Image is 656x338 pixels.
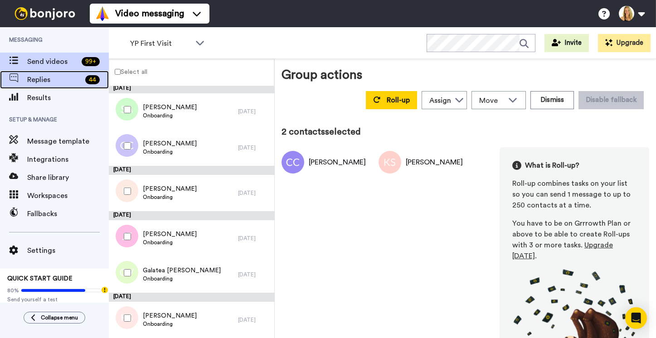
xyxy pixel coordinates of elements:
span: [PERSON_NAME] [143,230,197,239]
span: Onboarding [143,148,197,155]
div: [DATE] [238,189,270,197]
img: Image of Kevin Schulz [379,151,401,174]
span: 80% [7,287,19,294]
span: Replies [27,74,82,85]
div: [PERSON_NAME] [406,157,463,168]
span: [PERSON_NAME] [143,103,197,112]
span: Galatea [PERSON_NAME] [143,266,221,275]
span: Send yourself a test [7,296,102,303]
span: Collapse menu [41,314,78,321]
button: Collapse menu [24,312,85,324]
span: Results [27,92,109,103]
div: [DATE] [238,271,270,278]
div: [DATE] [109,84,274,93]
div: [DATE] [238,316,270,324]
span: Onboarding [143,320,197,328]
span: YP First Visit [130,38,191,49]
label: Select all [109,66,147,77]
div: Assign [429,95,451,106]
span: Settings [27,245,109,256]
div: [DATE] [238,108,270,115]
div: 99 + [82,57,100,66]
button: Roll-up [366,91,417,109]
div: Group actions [282,66,362,87]
span: Workspaces [27,190,109,201]
span: [PERSON_NAME] [143,184,197,193]
div: 44 [85,75,100,84]
span: [PERSON_NAME] [143,311,197,320]
div: You have to be on Grrrowth Plan or above to be able to create Roll-ups with 3 or more tasks. . [512,218,637,261]
div: [DATE] [109,166,274,175]
div: Open Intercom Messenger [625,307,647,329]
img: Image of Carol Ann Carson [282,151,304,174]
span: Move [479,95,504,106]
span: Share library [27,172,109,183]
div: [DATE] [238,144,270,151]
span: Onboarding [143,193,197,201]
span: Video messaging [115,7,184,20]
div: 2 contacts selected [282,126,649,138]
span: Fallbacks [27,208,109,219]
div: Roll-up combines tasks on your list so you can send 1 message to up to 250 contacts at a time. [512,178,637,211]
span: Send videos [27,56,78,67]
button: Upgrade [598,34,651,52]
div: [DATE] [109,293,274,302]
span: Onboarding [143,112,197,119]
span: [PERSON_NAME] [143,139,197,148]
span: What is Roll-up? [525,160,579,171]
div: Tooltip anchor [101,286,109,294]
span: QUICK START GUIDE [7,275,73,282]
span: Onboarding [143,275,221,282]
button: Invite [544,34,589,52]
img: bj-logo-header-white.svg [11,7,79,20]
div: [DATE] [109,211,274,220]
span: Message template [27,136,109,147]
div: [DATE] [238,235,270,242]
div: [PERSON_NAME] [309,157,366,168]
span: Onboarding [143,239,197,246]
span: Roll-up [387,97,410,104]
input: Select all [115,69,121,75]
img: vm-color.svg [95,6,110,21]
span: Integrations [27,154,109,165]
button: Dismiss [530,91,574,109]
button: Disable fallback [578,91,644,109]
